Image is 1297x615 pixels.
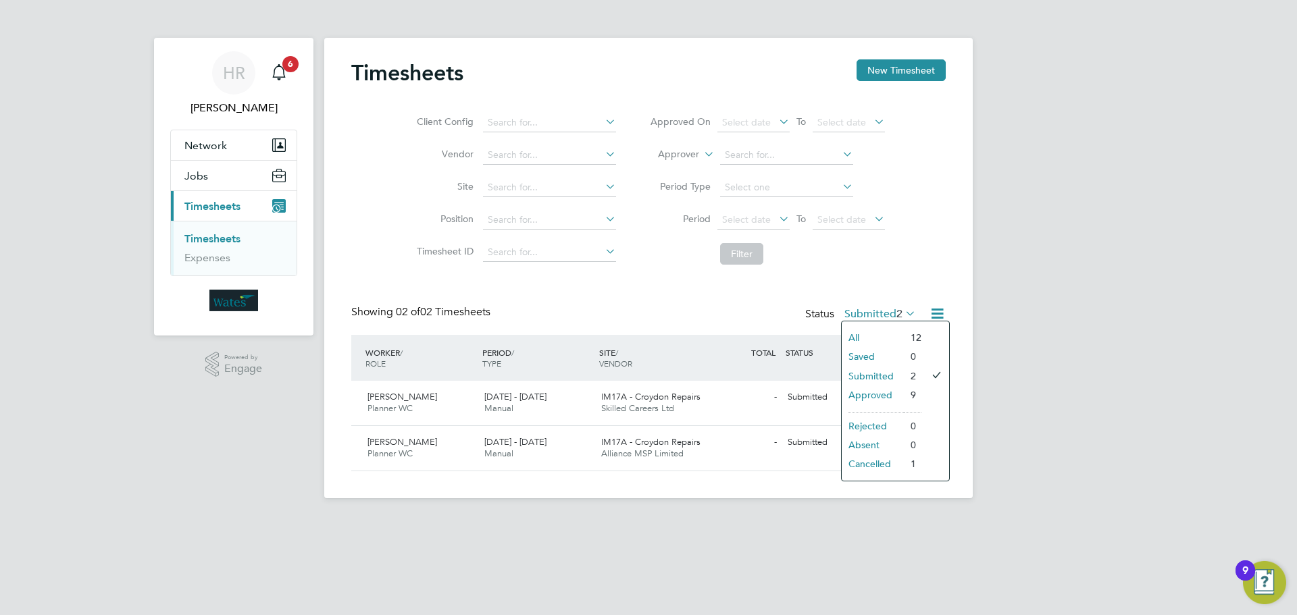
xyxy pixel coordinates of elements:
label: Client Config [413,115,474,128]
button: Jobs [171,161,297,190]
span: Select date [722,213,771,225]
label: Submitted [844,307,916,321]
input: Search for... [483,113,616,132]
span: Timesheets [184,200,240,213]
span: Manual [484,448,513,459]
div: WORKER [362,340,479,375]
span: / [511,347,514,358]
span: Powered by [224,352,262,363]
div: Showing [351,305,493,319]
div: PERIOD [479,340,596,375]
span: / [615,347,618,358]
span: TYPE [482,358,501,369]
div: - [712,431,782,454]
input: Search for... [720,146,853,165]
span: To [792,113,810,130]
button: Open Resource Center, 9 new notifications [1243,561,1286,604]
span: ROLE [365,358,386,369]
div: STATUS [782,340,853,365]
span: IM17A - Croydon Repairs [601,436,701,448]
li: Approved [842,385,904,404]
li: 0 [904,347,921,366]
span: Engage [224,363,262,375]
li: 9 [904,385,921,404]
button: Filter [720,243,763,265]
li: Absent [842,435,904,454]
button: Timesheets [171,191,297,221]
input: Select one [720,178,853,197]
li: Rejected [842,417,904,435]
label: Timesheet ID [413,245,474,257]
img: wates-logo-retina.png [209,290,258,311]
h2: Timesheets [351,59,463,86]
div: Status [805,305,919,324]
label: Site [413,180,474,192]
label: Period [650,213,711,225]
input: Search for... [483,211,616,230]
li: Submitted [842,367,904,385]
li: 0 [904,435,921,454]
div: 9 [1242,570,1248,588]
li: Saved [842,347,904,366]
span: Manual [484,402,513,414]
li: 0 [904,417,921,435]
label: Period Type [650,180,711,192]
input: Search for... [483,178,616,197]
a: Expenses [184,251,230,264]
li: Cancelled [842,454,904,473]
div: Timesheets [171,221,297,275]
span: To [792,210,810,228]
li: All [842,328,904,347]
label: Approver [638,148,699,161]
button: New Timesheet [857,59,946,81]
label: Approved On [650,115,711,128]
input: Search for... [483,243,616,262]
span: Select date [817,213,866,225]
li: 1 [904,454,921,473]
input: Search for... [483,146,616,165]
div: SITE [596,340,713,375]
span: [DATE] - [DATE] [484,436,546,448]
span: TOTAL [751,347,775,358]
span: Planner WC [367,448,413,459]
span: Heather Rattenbury [170,100,297,116]
span: Network [184,139,227,152]
span: HR [223,64,245,82]
a: Powered byEngage [205,352,263,377]
li: 2 [904,367,921,385]
span: [PERSON_NAME] [367,391,437,402]
div: Submitted [782,431,853,454]
a: Timesheets [184,232,240,245]
li: 12 [904,328,921,347]
a: HR[PERSON_NAME] [170,51,297,116]
div: - [712,386,782,408]
span: / [400,347,403,358]
label: Position [413,213,474,225]
span: Select date [817,116,866,128]
a: Go to home page [170,290,297,311]
button: Network [171,130,297,160]
span: VENDOR [599,358,632,369]
span: Jobs [184,169,208,182]
span: Skilled Careers Ltd [601,402,674,414]
span: Planner WC [367,402,413,414]
span: Alliance MSP Limited [601,448,684,459]
label: Vendor [413,148,474,160]
span: 02 Timesheets [396,305,490,319]
div: Submitted [782,386,853,408]
span: 02 of [396,305,420,319]
span: 6 [282,56,299,72]
span: [PERSON_NAME] [367,436,437,448]
span: IM17A - Croydon Repairs [601,391,701,402]
span: Select date [722,116,771,128]
span: [DATE] - [DATE] [484,391,546,402]
a: 6 [265,51,293,95]
nav: Main navigation [154,38,313,336]
span: 2 [896,307,902,321]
